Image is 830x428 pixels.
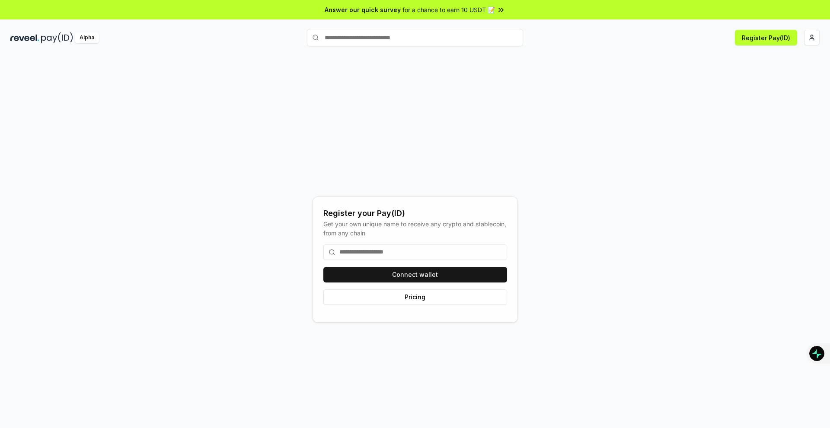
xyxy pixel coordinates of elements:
span: Answer our quick survey [325,5,401,14]
div: Alpha [75,32,99,43]
div: Get your own unique name to receive any crypto and stablecoin, from any chain [323,219,507,238]
button: Pricing [323,289,507,305]
button: Register Pay(ID) [735,30,797,45]
img: reveel_dark [10,32,39,43]
button: Connect wallet [323,267,507,282]
div: Register your Pay(ID) [323,207,507,219]
img: pay_id [41,32,73,43]
span: for a chance to earn 10 USDT 📝 [402,5,495,14]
